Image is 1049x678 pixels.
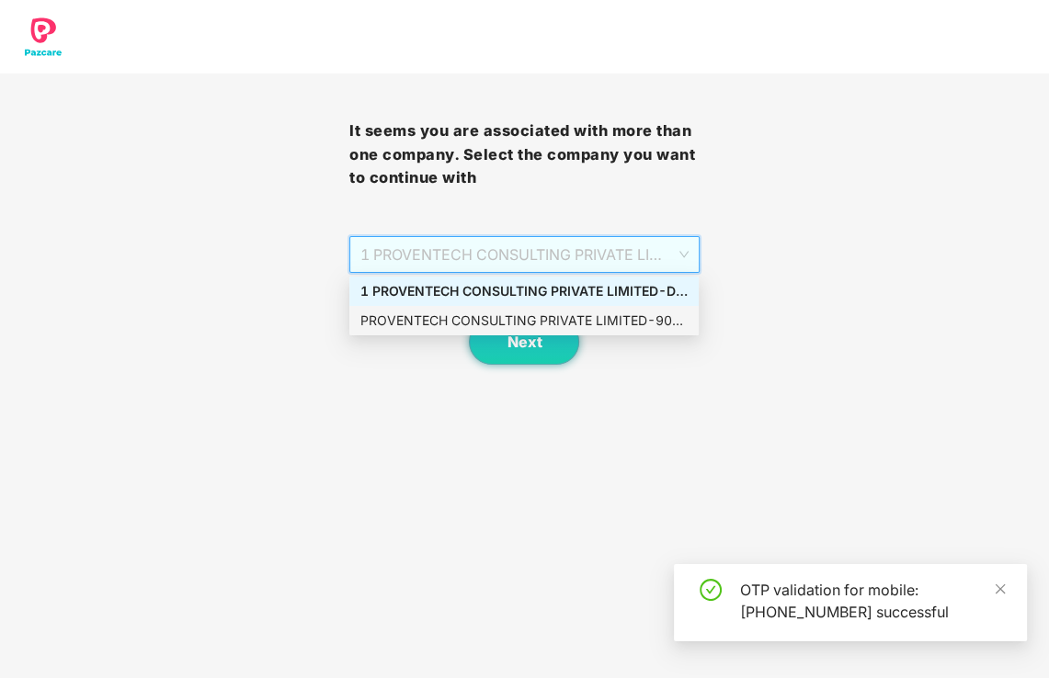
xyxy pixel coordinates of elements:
[360,237,688,272] span: 1 PROVENTECH CONSULTING PRIVATE LIMITED - Dummy001 - ADMIN
[700,579,722,601] span: check-circle
[360,281,688,301] div: 1 PROVENTECH CONSULTING PRIVATE LIMITED - Dummy001 - ADMIN
[740,579,1005,623] div: OTP validation for mobile: [PHONE_NUMBER] successful
[349,119,699,190] h3: It seems you are associated with more than one company. Select the company you want to continue with
[507,333,542,351] span: Next
[469,319,579,365] button: Next
[360,311,688,331] div: PROVENTECH CONSULTING PRIVATE LIMITED - 901066 - ADMIN
[994,582,1007,595] span: close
